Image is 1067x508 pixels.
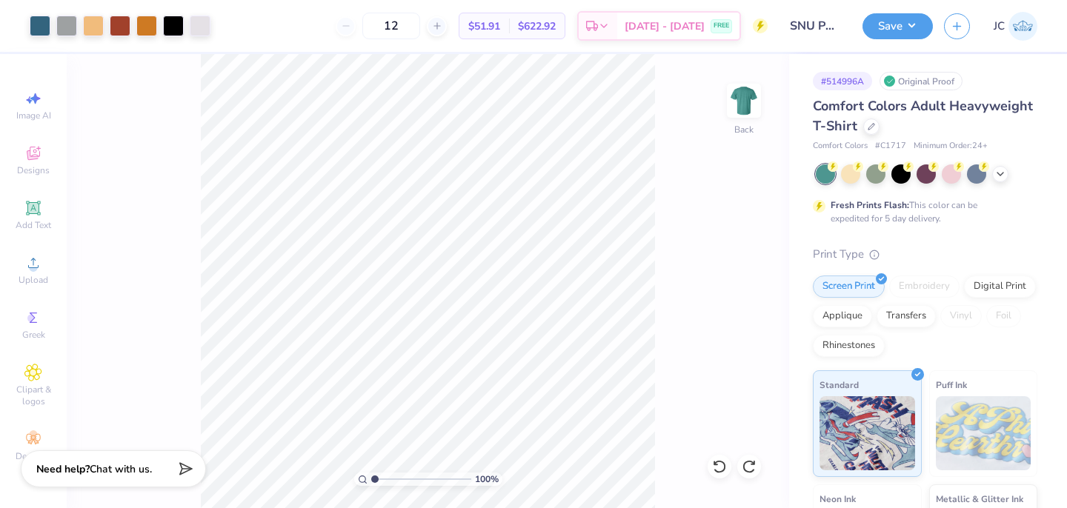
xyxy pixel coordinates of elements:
span: $622.92 [518,19,556,34]
span: Puff Ink [936,377,967,392]
strong: Need help? [36,462,90,476]
span: # C1717 [875,140,906,153]
span: Decorate [16,450,51,462]
div: Applique [813,305,872,327]
a: JC [994,12,1037,41]
input: – – [362,13,420,39]
span: FREE [714,21,729,31]
span: Greek [22,329,45,341]
button: Save [862,13,933,39]
span: 100 % [475,472,499,486]
span: Comfort Colors Adult Heavyweight T-Shirt [813,97,1033,135]
div: This color can be expedited for 5 day delivery. [831,198,1013,225]
div: Foil [986,305,1021,327]
span: Neon Ink [820,491,856,507]
span: Metallic & Glitter Ink [936,491,1023,507]
span: Clipart & logos [7,384,59,407]
span: Comfort Colors [813,140,868,153]
div: Original Proof [880,72,963,90]
div: Back [734,123,754,136]
img: Julia Cox [1008,12,1037,41]
img: Standard [820,396,915,470]
span: $51.91 [468,19,500,34]
div: Transfers [877,305,936,327]
strong: Fresh Prints Flash: [831,199,909,211]
span: Standard [820,377,859,392]
span: JC [994,18,1005,35]
div: Print Type [813,246,1037,263]
span: [DATE] - [DATE] [625,19,705,34]
span: Designs [17,164,50,176]
div: Screen Print [813,275,885,298]
div: # 514996A [813,72,872,90]
div: Digital Print [964,275,1036,298]
span: Add Text [16,219,51,231]
span: Chat with us. [90,462,152,476]
div: Rhinestones [813,335,885,357]
span: Upload [19,274,48,286]
div: Embroidery [889,275,960,298]
span: Minimum Order: 24 + [914,140,988,153]
img: Puff Ink [936,396,1031,470]
img: Back [729,86,759,116]
div: Vinyl [940,305,982,327]
span: Image AI [16,110,51,121]
input: Untitled Design [779,11,851,41]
